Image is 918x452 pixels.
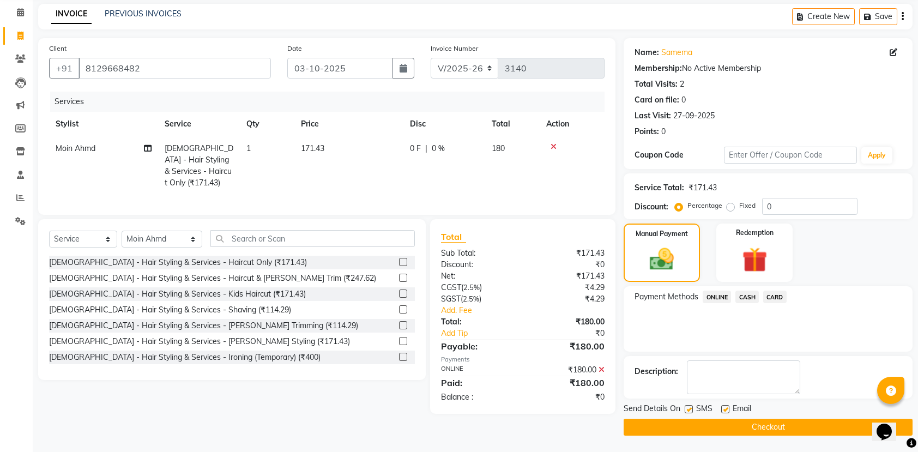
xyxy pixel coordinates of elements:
[433,248,523,259] div: Sub Total:
[635,110,671,122] div: Last Visit:
[681,94,686,106] div: 0
[49,257,307,268] div: [DEMOGRAPHIC_DATA] - Hair Styling & Services - Haircut Only (₹171.43)
[165,143,233,188] span: [DEMOGRAPHIC_DATA] - Hair Styling & Services - Haircut Only (₹171.43)
[635,291,698,303] span: Payment Methods
[210,230,415,247] input: Search or Scan
[635,126,659,137] div: Points:
[635,79,678,90] div: Total Visits:
[492,143,505,153] span: 180
[49,352,321,363] div: [DEMOGRAPHIC_DATA] - Hair Styling & Services - Ironing (Temporary) (₹400)
[523,248,613,259] div: ₹171.43
[687,201,722,210] label: Percentage
[624,403,680,417] span: Send Details On
[49,44,67,53] label: Client
[635,366,678,377] div: Description:
[433,316,523,328] div: Total:
[696,403,712,417] span: SMS
[680,79,684,90] div: 2
[523,340,613,353] div: ₹180.00
[736,228,774,238] label: Redemption
[403,112,485,136] th: Disc
[733,403,751,417] span: Email
[49,288,306,300] div: [DEMOGRAPHIC_DATA] - Hair Styling & Services - Kids Haircut (₹171.43)
[441,282,461,292] span: CGST
[246,143,251,153] span: 1
[624,419,913,436] button: Checkout
[523,316,613,328] div: ₹180.00
[433,305,613,316] a: Add. Fee
[642,245,681,273] img: _cash.svg
[49,320,358,332] div: [DEMOGRAPHIC_DATA] - Hair Styling & Services - [PERSON_NAME] Trimming (₹114.29)
[105,9,182,19] a: PREVIOUS INVOICES
[49,58,80,79] button: +91
[859,8,897,25] button: Save
[872,408,907,441] iframe: chat widget
[49,336,350,347] div: [DEMOGRAPHIC_DATA] - Hair Styling & Services - [PERSON_NAME] Styling (₹171.43)
[425,143,427,154] span: |
[433,364,523,376] div: ONLINE
[433,328,538,339] a: Add Tip
[636,229,688,239] label: Manual Payment
[49,304,291,316] div: [DEMOGRAPHIC_DATA] - Hair Styling & Services - Shaving (₹114.29)
[523,282,613,293] div: ₹4.29
[78,58,271,79] input: Search by Name/Mobile/Email/Code
[432,143,445,154] span: 0 %
[724,147,857,164] input: Enter Offer / Coupon Code
[301,143,324,153] span: 171.43
[410,143,421,154] span: 0 F
[635,94,679,106] div: Card on file:
[523,364,613,376] div: ₹180.00
[735,291,759,303] span: CASH
[703,291,731,303] span: ONLINE
[635,201,668,213] div: Discount:
[635,63,682,74] div: Membership:
[540,112,605,136] th: Action
[240,112,294,136] th: Qty
[441,294,461,304] span: SGST
[50,92,613,112] div: Services
[433,259,523,270] div: Discount:
[523,391,613,403] div: ₹0
[661,47,692,58] a: Samema
[158,112,240,136] th: Service
[485,112,540,136] th: Total
[441,231,466,243] span: Total
[523,293,613,305] div: ₹4.29
[523,376,613,389] div: ₹180.00
[635,182,684,194] div: Service Total:
[661,126,666,137] div: 0
[538,328,613,339] div: ₹0
[431,44,478,53] label: Invoice Number
[463,294,479,303] span: 2.5%
[433,391,523,403] div: Balance :
[673,110,715,122] div: 27-09-2025
[433,293,523,305] div: ( )
[433,376,523,389] div: Paid:
[635,63,902,74] div: No Active Membership
[433,282,523,293] div: ( )
[51,4,92,24] a: INVOICE
[56,143,95,153] span: Moin Ahmd
[294,112,403,136] th: Price
[463,283,480,292] span: 2.5%
[441,355,605,364] div: Payments
[523,270,613,282] div: ₹171.43
[635,47,659,58] div: Name:
[739,201,756,210] label: Fixed
[861,147,892,164] button: Apply
[523,259,613,270] div: ₹0
[287,44,302,53] label: Date
[734,244,775,275] img: _gift.svg
[792,8,855,25] button: Create New
[635,149,723,161] div: Coupon Code
[433,340,523,353] div: Payable:
[763,291,787,303] span: CARD
[49,112,158,136] th: Stylist
[433,270,523,282] div: Net:
[49,273,376,284] div: [DEMOGRAPHIC_DATA] - Hair Styling & Services - Haircut & [PERSON_NAME] Trim (₹247.62)
[688,182,717,194] div: ₹171.43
